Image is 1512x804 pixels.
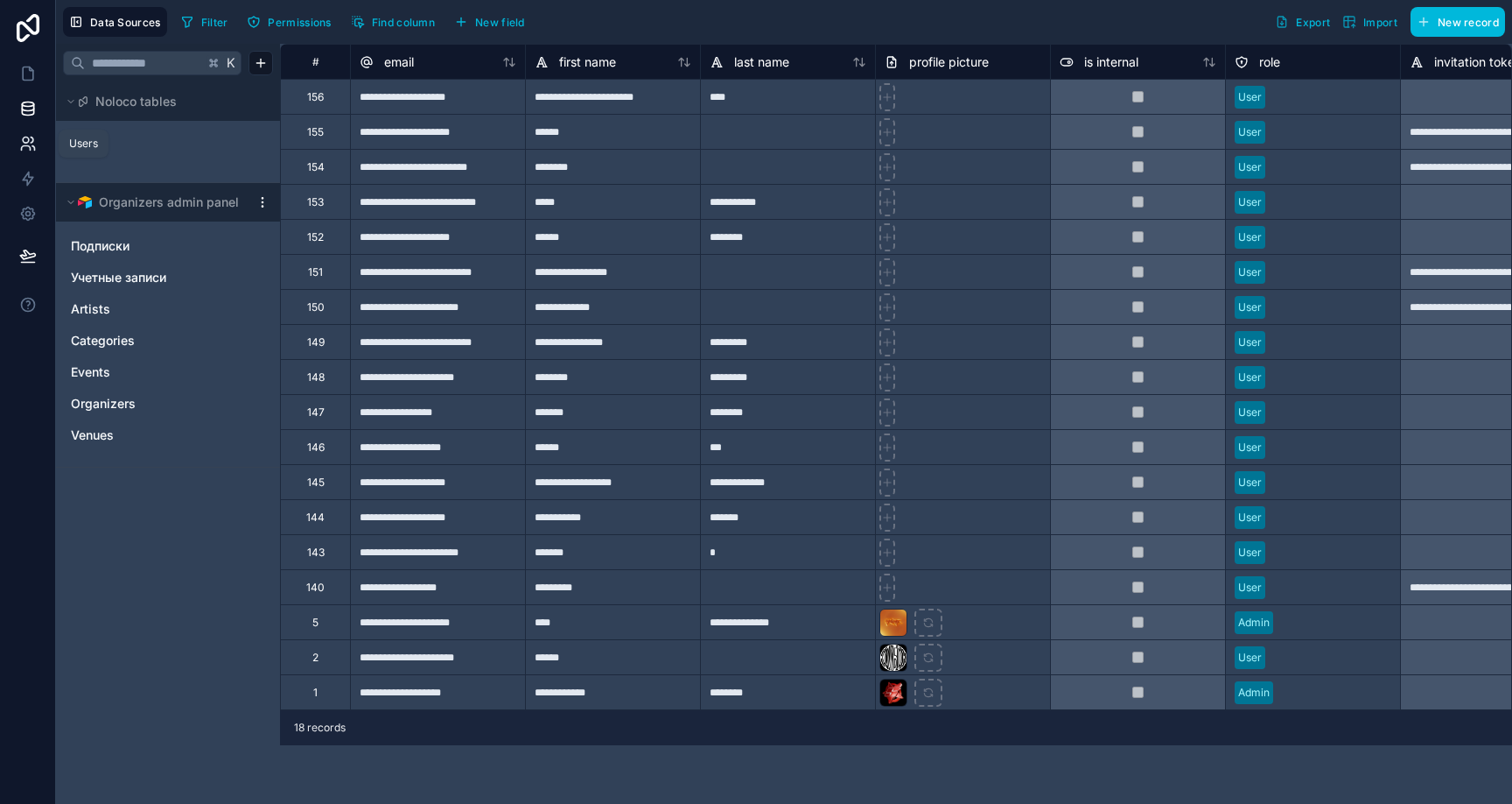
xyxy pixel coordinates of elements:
[294,721,346,735] span: 18 records
[90,16,161,29] span: Data Sources
[63,421,273,449] div: Venues
[78,195,92,209] img: Airtable Logo
[909,53,989,71] span: profile picture
[63,89,262,114] button: Noloco tables
[559,53,616,71] span: first name
[1238,159,1262,175] div: User
[63,232,273,260] div: Подписки
[71,363,230,381] a: Events
[63,358,273,386] div: Events
[307,90,324,104] div: 156
[71,363,110,381] span: Events
[63,190,248,215] button: Airtable LogoOrganizers admin panel
[448,9,531,35] button: New field
[1238,89,1262,105] div: User
[307,476,325,490] div: 145
[312,651,318,665] div: 2
[306,581,325,595] div: 140
[71,237,129,255] span: Подписки
[307,160,325,174] div: 154
[1438,16,1499,29] span: New record
[313,686,318,700] div: 1
[71,395,230,413] a: Organizers
[307,125,324,139] div: 155
[307,230,324,244] div: 152
[69,137,98,151] div: Users
[63,327,273,355] div: Categories
[241,9,344,35] a: Permissions
[294,55,337,68] div: #
[307,546,325,560] div: 143
[1403,7,1505,37] a: New record
[1238,405,1262,420] div: User
[71,427,230,444] a: Venues
[71,137,213,154] a: User
[201,16,228,29] span: Filter
[1238,685,1270,701] div: Admin
[63,390,273,418] div: Organizers
[241,9,337,35] button: Permissions
[1238,335,1262,350] div: User
[307,441,325,455] div: 146
[71,427,114,444] span: Venues
[307,195,324,209] div: 153
[1238,650,1262,666] div: User
[1238,264,1262,280] div: User
[1238,580,1262,596] div: User
[312,616,318,630] div: 5
[71,269,166,286] span: Учетные записи
[306,511,325,525] div: 144
[1238,229,1262,245] div: User
[307,300,325,314] div: 150
[1238,194,1262,210] div: User
[63,264,273,292] div: Учетные записи
[372,16,435,29] span: Find column
[71,269,230,286] a: Учетные записи
[63,131,273,159] div: User
[95,93,177,110] span: Noloco tables
[1238,615,1270,631] div: Admin
[1238,124,1262,140] div: User
[1238,370,1262,385] div: User
[1269,7,1336,37] button: Export
[71,332,135,349] span: Categories
[308,265,323,279] div: 151
[174,9,234,35] button: Filter
[1259,53,1280,71] span: role
[1084,53,1138,71] span: is internal
[71,395,136,413] span: Organizers
[99,194,239,211] span: Organizers admin panel
[71,237,230,255] a: Подписки
[1410,7,1505,37] button: New record
[1238,510,1262,525] div: User
[71,332,230,349] a: Categories
[384,53,414,71] span: email
[307,335,325,349] div: 149
[1238,545,1262,561] div: User
[63,7,167,37] button: Data Sources
[268,16,331,29] span: Permissions
[734,53,789,71] span: last name
[225,57,237,69] span: K
[1238,475,1262,490] div: User
[63,295,273,323] div: Artists
[1296,16,1330,29] span: Export
[475,16,525,29] span: New field
[1238,300,1262,315] div: User
[307,406,325,420] div: 147
[1238,440,1262,455] div: User
[71,300,110,318] span: Artists
[1363,16,1397,29] span: Import
[345,9,441,35] button: Find column
[1336,7,1403,37] button: Import
[307,370,325,384] div: 148
[71,300,230,318] a: Artists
